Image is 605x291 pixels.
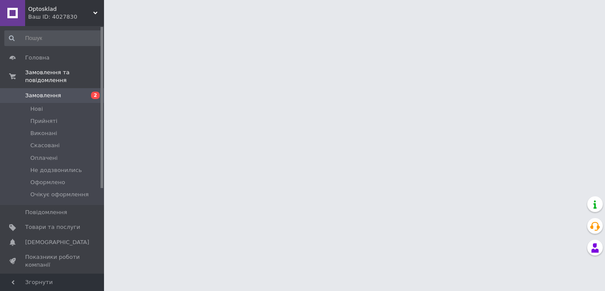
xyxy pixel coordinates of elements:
span: Очікує оформлення [30,191,89,198]
span: Показники роботи компанії [25,253,80,269]
span: Не додзвонились [30,166,82,174]
span: Optosklad [28,5,93,13]
span: Товари та послуги [25,223,80,231]
span: Головна [25,54,49,62]
span: Замовлення [25,92,61,99]
span: Повідомлення [25,208,67,216]
span: Оплачені [30,154,58,162]
span: [DEMOGRAPHIC_DATA] [25,238,89,246]
input: Пошук [4,30,102,46]
span: 2 [91,92,100,99]
span: Замовлення та повідомлення [25,69,104,84]
span: Скасовані [30,142,60,149]
span: Прийняті [30,117,57,125]
div: Ваш ID: 4027830 [28,13,104,21]
span: Нові [30,105,43,113]
span: Виконані [30,129,57,137]
span: Оформлено [30,179,65,186]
